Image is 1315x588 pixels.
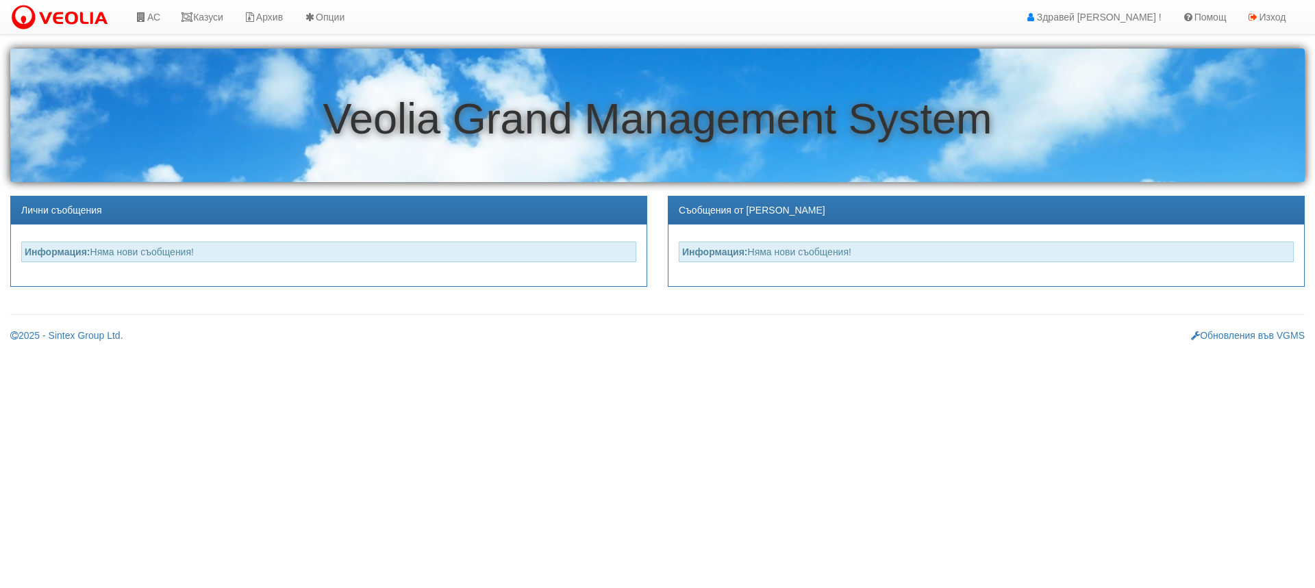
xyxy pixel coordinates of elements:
div: Няма нови съобщения! [21,242,636,262]
h1: Veolia Grand Management System [10,95,1305,142]
div: Съобщения от [PERSON_NAME] [668,196,1304,225]
img: VeoliaLogo.png [10,3,114,32]
div: Няма нови съобщения! [679,242,1294,262]
a: Обновления във VGMS [1191,330,1305,341]
div: Лични съобщения [11,196,647,225]
strong: Информация: [25,246,90,257]
strong: Информация: [682,246,748,257]
a: 2025 - Sintex Group Ltd. [10,330,123,341]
